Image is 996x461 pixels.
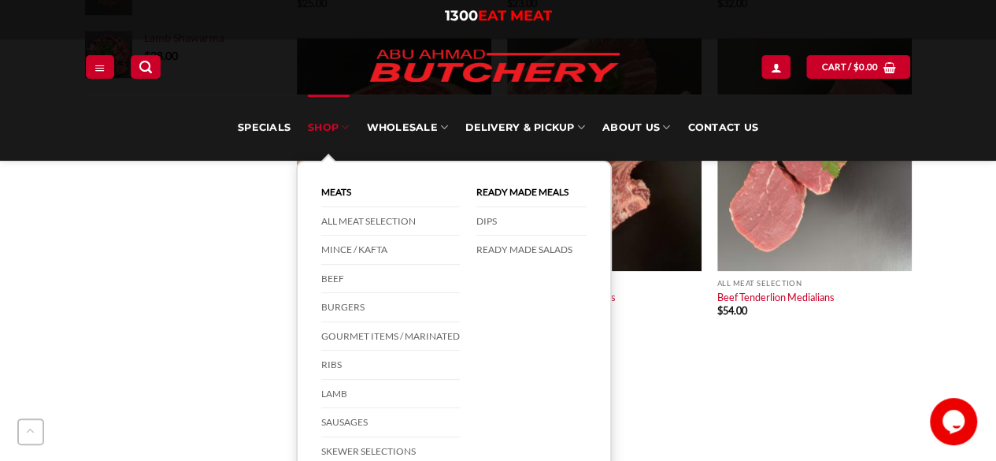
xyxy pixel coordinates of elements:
a: Ready Made Meals [476,178,587,207]
a: All Meat Selection [321,207,460,236]
span: EAT MEAT [478,7,552,24]
bdi: 54.00 [717,304,747,317]
a: Lamb [321,380,460,409]
a: SHOP [308,95,349,161]
a: Beef Tenderlion Medialians [717,291,835,303]
p: All Meat Selection [717,279,912,288]
a: Gourmet Items / Marinated [321,322,460,351]
span: 1300 [445,7,478,24]
a: View cart [806,55,910,78]
a: Mince / Kafta [321,236,460,265]
iframe: chat widget [930,398,980,445]
img: Abu Ahmad Butchery [357,39,632,95]
a: Wholesale [366,95,448,161]
a: Login [761,55,790,78]
a: DIPS [476,207,587,236]
a: Meats [321,178,460,207]
a: Search [131,55,161,78]
a: Menu [86,55,114,78]
a: Specials [238,95,291,161]
a: Ready Made Salads [476,236,587,264]
bdi: 0.00 [853,61,879,72]
span: $ [853,60,859,74]
a: Sausages [321,408,460,437]
span: $ [717,304,723,317]
a: Burgers [321,293,460,322]
a: Contact Us [687,95,758,161]
a: Beef [321,265,460,294]
a: About Us [602,95,670,161]
a: Ribs [321,351,460,380]
a: Delivery & Pickup [465,95,585,161]
a: 1300EAT MEAT [445,7,552,24]
span: Cart / [821,60,878,74]
button: Go to top [17,418,44,445]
